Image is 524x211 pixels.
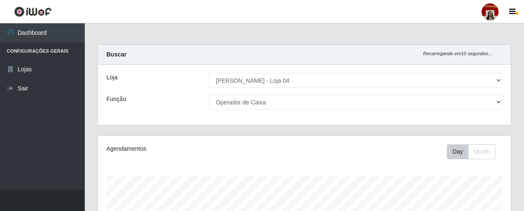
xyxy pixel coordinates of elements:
label: Função [106,95,126,104]
div: Agendamentos [106,144,264,153]
div: First group [447,144,496,159]
button: Day [447,144,468,159]
button: Month [468,144,496,159]
strong: Buscar [106,51,126,58]
label: Loja [106,73,117,82]
img: CoreUI Logo [14,6,52,17]
i: Recarregando em 10 segundos... [423,51,492,56]
div: Toolbar with button groups [447,144,502,159]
